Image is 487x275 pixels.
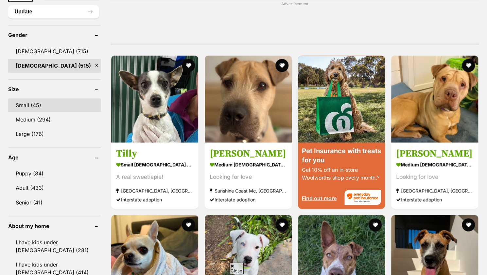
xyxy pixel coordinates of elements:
a: Puppy (84) [8,167,101,180]
button: Update [8,5,99,18]
strong: [GEOGRAPHIC_DATA], [GEOGRAPHIC_DATA] [396,186,473,195]
button: favourite [182,59,195,72]
header: Age [8,154,101,160]
header: Size [8,86,101,92]
div: Interstate adoption [396,195,473,204]
button: favourite [369,218,382,231]
img: Sharlotte - Shar Pei Dog [391,56,478,142]
div: Looking for love [210,172,287,181]
div: A real sweetiepie! [116,172,193,181]
strong: medium [DEMOGRAPHIC_DATA] Dog [396,160,473,169]
a: Adult (433) [8,181,101,195]
button: favourite [462,59,475,72]
strong: medium [DEMOGRAPHIC_DATA] Dog [210,160,287,169]
img: Tilly - Jack Russell Terrier Dog [111,56,198,142]
button: favourite [462,218,475,231]
a: Small (45) [8,98,101,112]
a: Tilly small [DEMOGRAPHIC_DATA] Dog A real sweetiepie! [GEOGRAPHIC_DATA], [GEOGRAPHIC_DATA] Inters... [111,142,198,209]
img: Cindy - Shar Pei Dog [205,56,292,142]
button: favourite [275,218,288,231]
span: Close [229,263,244,274]
a: [DEMOGRAPHIC_DATA] (515) [8,59,101,73]
a: [DEMOGRAPHIC_DATA] (715) [8,44,101,58]
div: Looking for love [396,172,473,181]
a: I have kids under [DEMOGRAPHIC_DATA] (281) [8,235,101,257]
a: Senior (41) [8,195,101,209]
div: Interstate adoption [210,195,287,204]
a: [PERSON_NAME] medium [DEMOGRAPHIC_DATA] Dog Looking for love [GEOGRAPHIC_DATA], [GEOGRAPHIC_DATA]... [391,142,478,209]
button: favourite [275,59,288,72]
a: Medium (294) [8,113,101,126]
a: [PERSON_NAME] medium [DEMOGRAPHIC_DATA] Dog Looking for love Sunshine Coast Mc, [GEOGRAPHIC_DATA]... [205,142,292,209]
strong: Sunshine Coast Mc, [GEOGRAPHIC_DATA] [210,186,287,195]
a: Large (176) [8,127,101,141]
h3: [PERSON_NAME] [210,147,287,160]
button: favourite [182,218,195,231]
header: About my home [8,223,101,229]
header: Gender [8,32,101,38]
div: Interstate adoption [116,195,193,204]
strong: small [DEMOGRAPHIC_DATA] Dog [116,160,193,169]
h3: Tilly [116,147,193,160]
h3: [PERSON_NAME] [396,147,473,160]
strong: [GEOGRAPHIC_DATA], [GEOGRAPHIC_DATA] [116,186,193,195]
